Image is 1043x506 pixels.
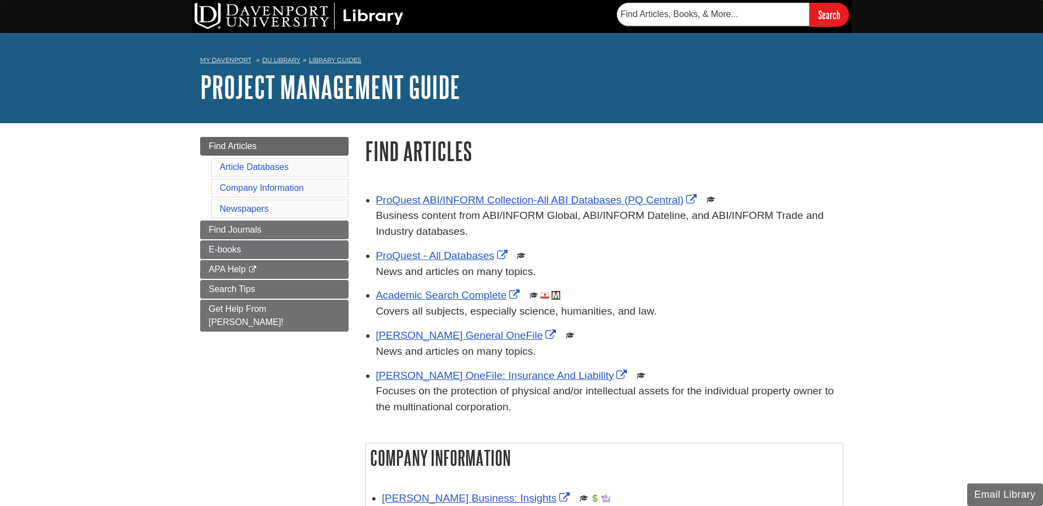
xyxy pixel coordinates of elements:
img: DU Library [195,3,404,29]
a: Get Help From [PERSON_NAME]! [200,300,349,332]
a: Company Information [220,183,304,193]
a: Find Articles [200,137,349,156]
p: Covers all subjects, especially science, humanities, and law. [376,304,843,320]
input: Find Articles, Books, & More... [617,3,809,26]
div: Guide Page Menu [200,137,349,332]
a: Link opens in new window [376,329,559,341]
img: Financial Report [591,494,599,503]
nav: breadcrumb [200,53,843,70]
img: Scholarly or Peer Reviewed [637,371,645,380]
a: Link opens in new window [376,250,510,261]
p: News and articles on many topics. [376,264,843,280]
a: Link opens in new window [376,194,700,206]
span: Get Help From [PERSON_NAME]! [209,304,284,327]
a: Link opens in new window [376,370,630,381]
form: Searches DU Library's articles, books, and more [617,3,849,26]
a: Article Databases [220,162,289,172]
p: News and articles on many topics. [376,344,843,360]
h1: Find Articles [365,137,843,165]
a: Library Guides [309,56,361,64]
a: Search Tips [200,280,349,299]
img: Scholarly or Peer Reviewed [517,251,526,260]
img: MeL (Michigan electronic Library) [551,291,560,300]
a: My Davenport [200,56,251,65]
a: Project Management Guide [200,70,460,104]
a: E-books [200,240,349,259]
span: Find Journals [209,225,262,234]
span: Find Articles [209,141,257,151]
a: APA Help [200,260,349,279]
span: E-books [209,245,241,254]
img: Scholarly or Peer Reviewed [529,291,538,300]
span: APA Help [209,265,246,274]
a: Newspapers [220,204,269,213]
a: Link opens in new window [376,289,523,301]
img: Scholarly or Peer Reviewed [566,331,575,340]
span: Search Tips [209,284,255,294]
button: Email Library [967,483,1043,506]
a: Find Journals [200,221,349,239]
i: This link opens in a new window [248,266,257,273]
h2: Company Information [366,443,843,472]
p: Business content from ABI/INFORM Global, ABI/INFORM Dateline, and ABI/INFORM Trade and Industry d... [376,208,843,240]
img: Scholarly or Peer Reviewed [707,195,715,204]
input: Search [809,3,849,26]
p: Focuses on the protection of physical and/or intellectual assets for the individual property owne... [376,383,843,415]
a: DU Library [262,56,300,64]
img: Scholarly or Peer Reviewed [580,494,588,503]
img: Industry Report [601,494,610,503]
img: Audio & Video [540,291,549,300]
a: Link opens in new window [382,492,573,504]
